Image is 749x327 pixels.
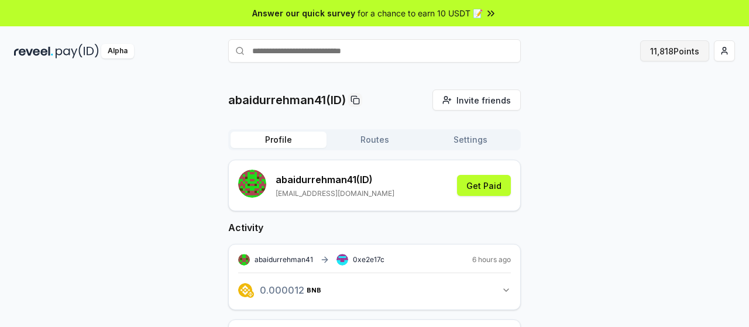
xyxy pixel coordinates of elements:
p: abaidurrehman41(ID) [228,92,346,108]
span: Invite friends [456,94,511,106]
span: 0xe2e17c [353,255,384,264]
span: for a chance to earn 10 USDT 📝 [358,7,483,19]
button: Settings [422,132,518,148]
button: 0.000012BNB [238,280,511,300]
button: Profile [231,132,327,148]
img: reveel_dark [14,44,53,58]
button: Get Paid [457,175,511,196]
p: abaidurrehman41 (ID) [276,173,394,187]
img: pay_id [56,44,99,58]
button: Routes [327,132,422,148]
span: abaidurrehman41 [255,255,313,264]
img: logo.png [247,291,254,298]
span: Answer our quick survey [252,7,355,19]
button: 11,818Points [640,40,709,61]
div: Alpha [101,44,134,58]
h2: Activity [228,221,521,235]
p: [EMAIL_ADDRESS][DOMAIN_NAME] [276,189,394,198]
span: 6 hours ago [472,255,511,264]
button: Invite friends [432,90,521,111]
img: logo.png [238,283,252,297]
